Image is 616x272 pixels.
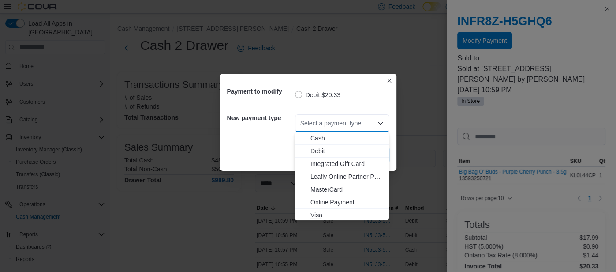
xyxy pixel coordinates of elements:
[295,196,389,209] button: Online Payment
[310,159,384,168] span: Integrated Gift Card
[295,132,389,222] div: Choose from the following options
[310,185,384,194] span: MasterCard
[310,172,384,181] span: Leafly Online Partner Payment
[384,76,395,86] button: Closes this modal window
[295,145,389,158] button: Debit
[300,118,301,128] input: Accessible screen reader label
[310,198,384,207] span: Online Payment
[295,209,389,222] button: Visa
[227,83,293,100] h5: Payment to modify
[310,134,384,143] span: Cash
[310,147,384,155] span: Debit
[295,90,340,100] label: Debit $20.33
[295,170,389,183] button: Leafly Online Partner Payment
[295,158,389,170] button: Integrated Gift Card
[310,211,384,219] span: Visa
[227,109,293,127] h5: New payment type
[295,132,389,145] button: Cash
[295,183,389,196] button: MasterCard
[377,120,384,127] button: Close list of options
